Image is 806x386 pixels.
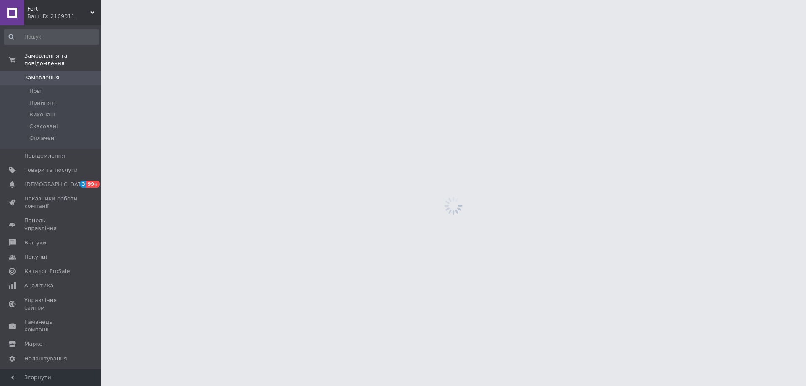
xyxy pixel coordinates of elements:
[24,253,47,261] span: Покупці
[4,29,99,45] input: Пошук
[29,111,55,118] span: Виконані
[24,152,65,160] span: Повідомлення
[27,13,101,20] div: Ваш ID: 2169311
[29,123,58,130] span: Скасовані
[24,239,46,247] span: Відгуки
[29,134,56,142] span: Оплачені
[27,5,90,13] span: Fert
[24,282,53,289] span: Аналітика
[29,99,55,107] span: Прийняті
[442,194,465,217] img: spinner_grey-bg-hcd09dd2d8f1a785e3413b09b97f8118e7.gif
[24,181,86,188] span: [DEMOGRAPHIC_DATA]
[80,181,86,188] span: 3
[24,74,59,81] span: Замовлення
[86,181,100,188] span: 99+
[24,195,78,210] span: Показники роботи компанії
[24,318,78,333] span: Гаманець компанії
[24,52,101,67] span: Замовлення та повідомлення
[24,340,46,348] span: Маркет
[24,355,67,362] span: Налаштування
[29,87,42,95] span: Нові
[24,268,70,275] span: Каталог ProSale
[24,297,78,312] span: Управління сайтом
[24,166,78,174] span: Товари та послуги
[24,217,78,232] span: Панель управління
